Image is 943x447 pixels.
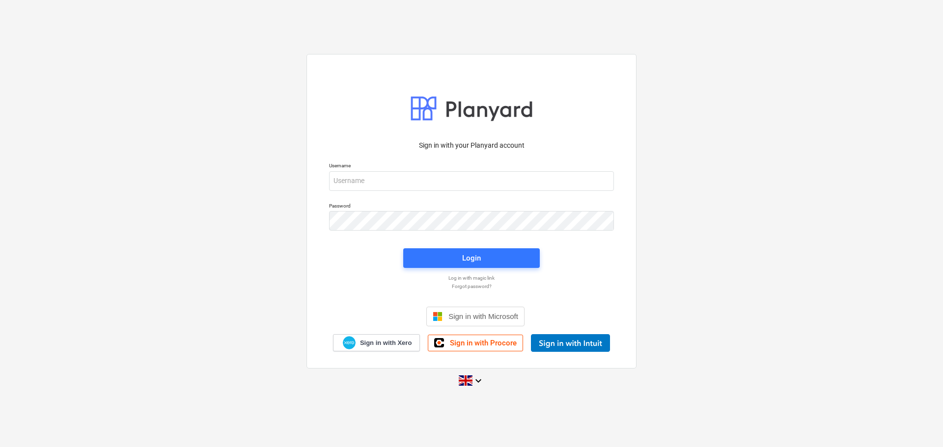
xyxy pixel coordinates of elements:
span: Sign in with Microsoft [448,312,518,320]
p: Username [329,162,614,171]
a: Log in with magic link [324,275,619,281]
div: Login [462,252,481,264]
p: Sign in with your Planyard account [329,140,614,151]
img: Microsoft logo [433,312,443,321]
p: Password [329,203,614,211]
span: Sign in with Procore [450,339,517,347]
a: Sign in with Procore [428,335,523,351]
i: keyboard_arrow_down [472,375,484,387]
button: Login [403,248,540,268]
span: Sign in with Xero [360,339,412,347]
a: Sign in with Xero [333,334,420,351]
img: Xero logo [343,336,356,349]
input: Username [329,171,614,191]
a: Forgot password? [324,283,619,289]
